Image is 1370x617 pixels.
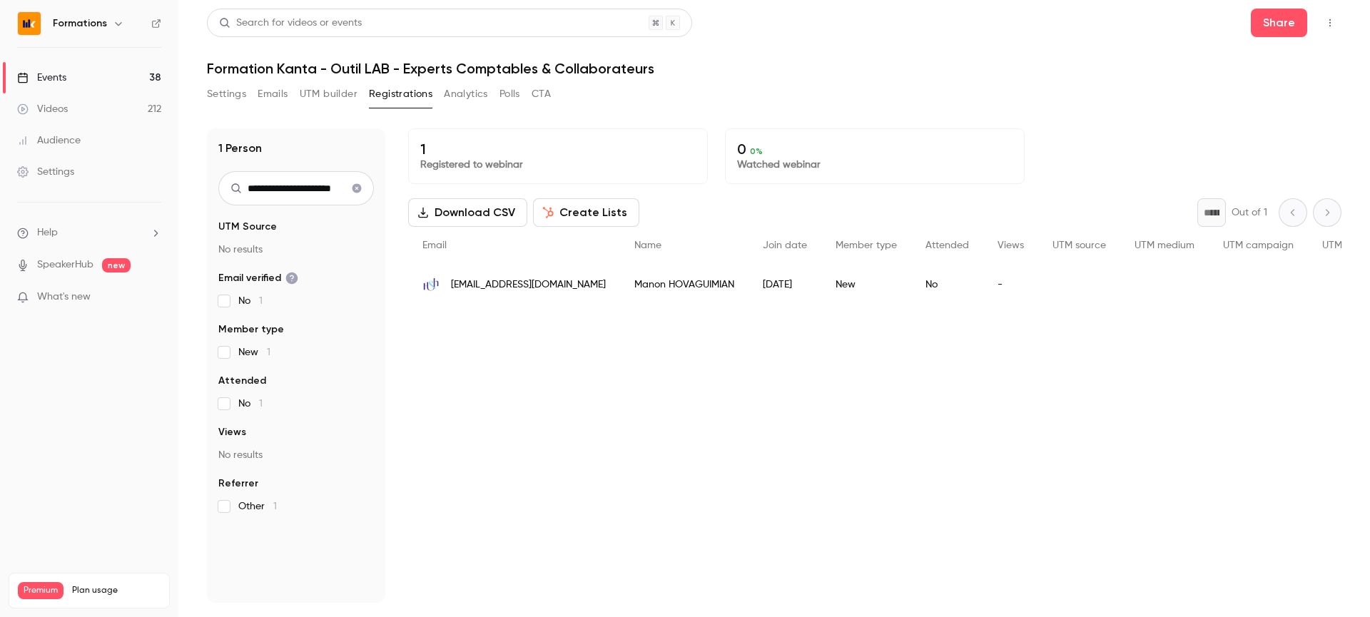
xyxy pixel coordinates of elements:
[422,240,447,250] span: Email
[218,243,374,257] p: No results
[218,476,258,491] span: Referrer
[218,448,374,462] p: No results
[821,265,911,305] div: New
[345,177,368,200] button: Clear search
[53,16,107,31] h6: Formations
[532,83,551,106] button: CTA
[17,133,81,148] div: Audience
[218,425,246,439] span: Views
[238,499,277,514] span: Other
[218,220,277,234] span: UTM Source
[37,225,58,240] span: Help
[218,374,266,388] span: Attended
[749,265,821,305] div: [DATE]
[998,240,1024,250] span: Views
[444,83,488,106] button: Analytics
[925,240,969,250] span: Attended
[1135,240,1194,250] span: UTM medium
[17,165,74,179] div: Settings
[259,399,263,409] span: 1
[258,83,288,106] button: Emails
[451,277,606,292] span: [EMAIL_ADDRESS][DOMAIN_NAME]
[420,158,696,172] p: Registered to webinar
[17,102,68,116] div: Videos
[18,12,41,35] img: Formations
[37,290,91,305] span: What's new
[218,322,284,337] span: Member type
[369,83,432,106] button: Registrations
[499,83,520,106] button: Polls
[144,291,161,304] iframe: Noticeable Trigger
[1251,9,1307,37] button: Share
[17,225,161,240] li: help-dropdown-opener
[72,585,161,596] span: Plan usage
[983,265,1038,305] div: -
[620,265,749,305] div: Manon HOVAGUIMIAN
[18,582,64,599] span: Premium
[259,296,263,306] span: 1
[408,198,527,227] button: Download CSV
[238,345,270,360] span: New
[737,158,1013,172] p: Watched webinar
[533,198,639,227] button: Create Lists
[218,271,298,285] span: Email verified
[737,141,1013,158] p: 0
[218,140,262,157] h1: 1 Person
[911,265,983,305] div: No
[422,276,440,293] img: hethconseils.fr
[218,220,374,514] section: facet-groups
[102,258,131,272] span: new
[836,240,897,250] span: Member type
[238,294,263,308] span: No
[37,257,93,272] a: SpeakerHub
[1232,205,1267,220] p: Out of 1
[207,60,1341,77] h1: Formation Kanta - Outil LAB - Experts Comptables & Collaborateurs
[267,347,270,357] span: 1
[1052,240,1106,250] span: UTM source
[1223,240,1294,250] span: UTM campaign
[420,141,696,158] p: 1
[634,240,661,250] span: Name
[300,83,357,106] button: UTM builder
[763,240,807,250] span: Join date
[238,397,263,411] span: No
[1322,240,1366,250] span: UTM term
[17,71,66,85] div: Events
[207,83,246,106] button: Settings
[219,16,362,31] div: Search for videos or events
[273,501,277,511] span: 1
[750,146,763,156] span: 0 %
